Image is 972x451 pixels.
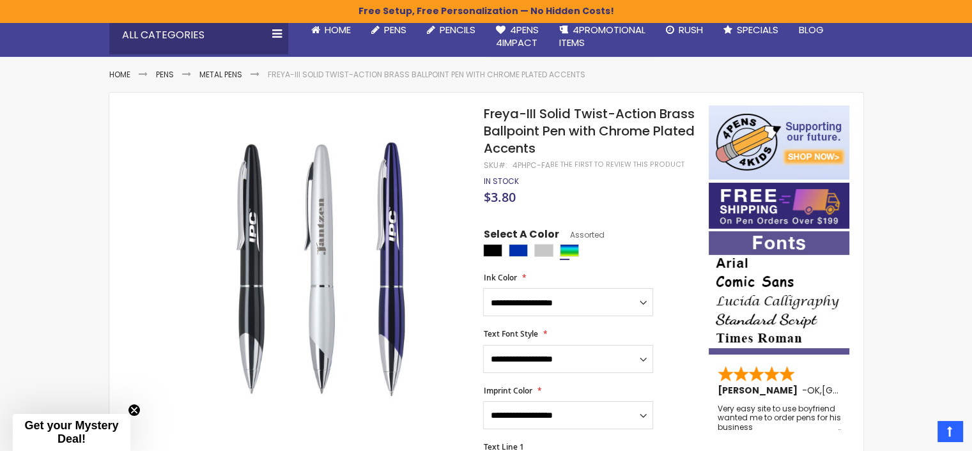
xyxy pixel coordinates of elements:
a: 4Pens4impact [486,16,549,57]
span: Select A Color [483,227,559,245]
a: Be the first to review this product [550,160,684,169]
iframe: Google Customer Reviews [867,417,972,451]
div: Silver [534,244,553,257]
span: OK [807,384,820,397]
img: font-personalization-examples [709,231,849,355]
a: Pencils [417,16,486,44]
div: Availability [483,176,518,187]
span: In stock [483,176,518,187]
a: Blog [789,16,834,44]
strong: SKU [483,160,507,171]
a: Rush [656,16,713,44]
span: [PERSON_NAME] [718,384,802,397]
img: 4phpc-fa_freya-iii_solid_twist-action_brass_ballpoint_pen_with_chrome_plated_accents_5_1.jpg [174,124,466,416]
span: Assorted [559,229,604,240]
span: Freya-III Solid Twist-Action Brass Ballpoint Pen with Chrome Plated Accents [483,105,694,157]
span: Specials [737,23,778,36]
div: Assorted [560,244,579,257]
a: Pens [156,69,174,80]
span: 4PROMOTIONAL ITEMS [559,23,645,49]
span: Blog [799,23,824,36]
div: 4PHPC-FA [512,160,550,171]
a: Home [301,16,361,44]
span: Pens [384,23,406,36]
img: Free shipping on orders over $199 [709,183,849,229]
span: Home [325,23,351,36]
a: Pens [361,16,417,44]
div: All Categories [109,16,288,54]
a: Home [109,69,130,80]
div: Get your Mystery Deal!Close teaser [13,414,130,451]
a: 4PROMOTIONALITEMS [549,16,656,57]
img: 4pens 4 kids [709,105,849,180]
div: Very easy site to use boyfriend wanted me to order pens for his business [718,404,842,432]
span: $3.80 [483,188,515,206]
div: Black [483,244,502,257]
span: Rush [679,23,703,36]
span: Ink Color [483,272,516,283]
span: Imprint Color [483,385,532,396]
span: Pencils [440,23,475,36]
li: Freya-III Solid Twist-Action Brass Ballpoint Pen with Chrome Plated Accents [268,70,585,80]
div: Blue [509,244,528,257]
span: [GEOGRAPHIC_DATA] [822,384,916,397]
a: Metal Pens [199,69,242,80]
span: - , [802,384,916,397]
span: Text Font Style [483,328,537,339]
a: Specials [713,16,789,44]
span: Get your Mystery Deal! [24,419,118,445]
span: 4Pens 4impact [496,23,539,49]
button: Close teaser [128,404,141,417]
